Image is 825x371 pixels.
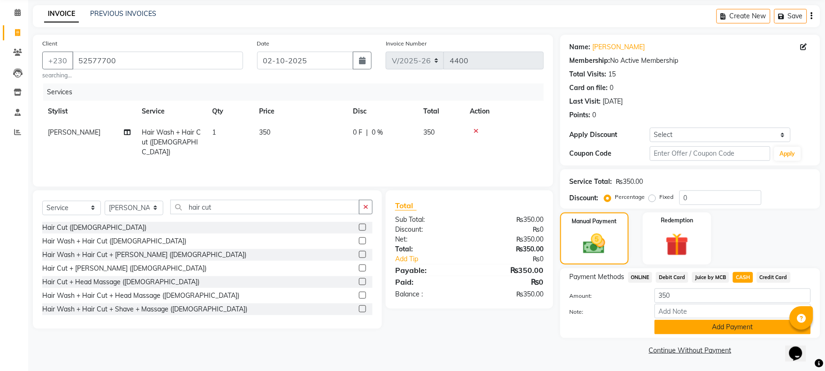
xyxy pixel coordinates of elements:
[42,39,57,48] label: Client
[206,101,253,122] th: Qty
[570,56,811,66] div: No Active Membership
[423,128,435,136] span: 350
[42,264,206,273] div: Hair Cut + [PERSON_NAME] ([DEMOGRAPHIC_DATA])
[257,39,270,48] label: Date
[418,101,465,122] th: Total
[570,130,650,140] div: Apply Discount
[483,254,550,264] div: ₨0
[90,9,156,18] a: PREVIOUS INVOICES
[570,97,601,106] div: Last Visit:
[655,288,811,303] input: Amount
[650,146,771,161] input: Enter Offer / Coupon Code
[388,225,469,235] div: Discount:
[570,56,611,66] div: Membership:
[570,272,625,282] span: Payment Methods
[388,254,483,264] a: Add Tip
[570,177,612,187] div: Service Total:
[610,83,614,93] div: 0
[395,201,417,211] span: Total
[42,277,199,287] div: Hair Cut + Head Massage ([DEMOGRAPHIC_DATA])
[347,101,418,122] th: Disc
[757,272,791,283] span: Credit Card
[593,110,596,120] div: 0
[253,101,347,122] th: Price
[570,193,599,203] div: Discount:
[661,216,693,225] label: Redemption
[655,304,811,318] input: Add Note
[44,6,79,23] a: INVOICE
[786,333,816,362] iframe: chat widget
[692,272,729,283] span: Juice by MCB
[48,128,100,136] span: [PERSON_NAME]
[42,236,186,246] div: Hair Wash + Hair Cut ([DEMOGRAPHIC_DATA])
[469,244,550,254] div: ₨350.00
[576,231,612,257] img: _cash.svg
[717,9,771,23] button: Create New
[42,304,247,314] div: Hair Wash + Hair Cut + Shave + Massage ([DEMOGRAPHIC_DATA])
[616,177,643,187] div: ₨350.00
[170,200,359,214] input: Search or Scan
[142,128,201,156] span: Hair Wash + Hair Cut ([DEMOGRAPHIC_DATA])
[212,128,216,136] span: 1
[469,225,550,235] div: ₨0
[42,223,146,233] div: Hair Cut ([DEMOGRAPHIC_DATA])
[603,97,623,106] div: [DATE]
[388,265,469,276] div: Payable:
[469,235,550,244] div: ₨350.00
[563,308,648,316] label: Note:
[388,235,469,244] div: Net:
[570,110,591,120] div: Points:
[372,128,383,137] span: 0 %
[609,69,616,79] div: 15
[259,128,270,136] span: 350
[366,128,368,137] span: |
[570,149,650,159] div: Coupon Code
[774,147,801,161] button: Apply
[72,52,243,69] input: Search by Name/Mobile/Email/Code
[655,320,811,334] button: Add Payment
[465,101,544,122] th: Action
[42,101,136,122] th: Stylist
[774,9,807,23] button: Save
[628,272,653,283] span: ONLINE
[570,42,591,52] div: Name:
[388,215,469,225] div: Sub Total:
[469,265,550,276] div: ₨350.00
[563,292,648,300] label: Amount:
[388,244,469,254] div: Total:
[570,83,608,93] div: Card on file:
[388,289,469,299] div: Balance :
[388,276,469,288] div: Paid:
[42,52,73,69] button: +230
[469,276,550,288] div: ₨0
[656,272,688,283] span: Debit Card
[593,42,645,52] a: [PERSON_NAME]
[658,230,696,259] img: _gift.svg
[570,69,607,79] div: Total Visits:
[615,193,645,201] label: Percentage
[353,128,362,137] span: 0 F
[386,39,427,48] label: Invoice Number
[469,289,550,299] div: ₨350.00
[562,346,818,356] a: Continue Without Payment
[469,215,550,225] div: ₨350.00
[43,83,551,101] div: Services
[660,193,674,201] label: Fixed
[136,101,206,122] th: Service
[572,217,617,226] label: Manual Payment
[733,272,753,283] span: CASH
[42,71,243,80] small: searching...
[42,250,246,260] div: Hair Wash + Hair Cut + [PERSON_NAME] ([DEMOGRAPHIC_DATA])
[42,291,239,301] div: Hair Wash + Hair Cut + Head Massage ([DEMOGRAPHIC_DATA])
